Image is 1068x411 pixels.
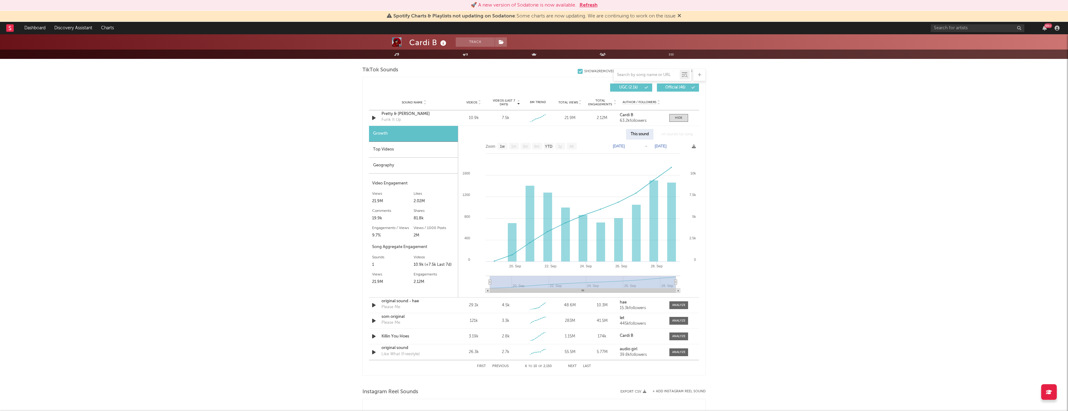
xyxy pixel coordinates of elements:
[588,318,617,324] div: 41.5M
[381,345,447,351] a: original sound
[623,100,656,104] span: Author / Followers
[620,113,663,117] a: Cardi B
[492,365,509,368] button: Previous
[534,144,540,149] text: 6m
[1042,26,1047,31] button: 99+
[556,349,585,355] div: 55.5M
[381,117,401,123] div: Funk It Up
[369,142,458,158] div: Top Videos
[502,318,509,324] div: 3.3k
[545,144,552,149] text: YTD
[463,193,470,197] text: 1200
[588,99,613,106] span: Total Engagements
[523,144,528,149] text: 3m
[620,316,663,320] a: let
[646,390,706,393] div: + Add Instagram Reel Sound
[651,264,663,268] text: 28. Sep
[402,101,423,104] span: Sound Name
[620,306,663,310] div: 15.3k followers
[414,190,455,198] div: Likes
[372,243,455,251] div: Song Aggregate Engagement
[620,390,646,394] button: Export CSV
[694,258,696,261] text: 0
[615,264,627,268] text: 26. Sep
[381,333,447,340] a: Killin You Hoes
[381,298,447,304] div: original sound - hae
[614,73,680,78] input: Search by song name or URL
[486,144,495,149] text: Zoom
[414,271,455,278] div: Engagements
[511,144,517,149] text: 1m
[620,300,627,304] strong: hae
[464,215,470,218] text: 800
[464,236,470,240] text: 400
[538,365,542,368] span: of
[456,37,495,47] button: Track
[381,314,447,320] a: som original
[381,111,447,117] a: Pretty & [PERSON_NAME]
[545,264,556,268] text: 22. Sep
[477,365,486,368] button: First
[372,198,414,205] div: 21.9M
[692,215,696,218] text: 5k
[414,261,455,269] div: 10.9k (+7.5k Last 7d)
[588,349,617,355] div: 5.77M
[626,129,653,140] div: This sound
[372,215,414,222] div: 19.9k
[409,37,448,48] div: Cardi B
[655,144,667,148] text: [DATE]
[463,171,470,175] text: 1600
[931,24,1024,32] input: Search for artists
[556,318,585,324] div: 283M
[661,86,690,89] span: Official ( 46 )
[459,115,488,121] div: 10.9k
[588,333,617,340] div: 174k
[414,207,455,215] div: Shares
[414,215,455,222] div: 81.8k
[50,22,97,34] a: Discovery Assistant
[362,388,418,396] span: Instagram Reel Sounds
[393,14,676,19] span: : Some charts are now updating. We are continuing to work on the issue
[509,264,521,268] text: 20. Sep
[381,304,400,310] div: Please Me
[466,101,477,104] span: Videos
[459,318,488,324] div: 121k
[620,119,663,123] div: 63.2k followers
[372,224,414,232] div: Engagements / Views
[568,365,577,368] button: Next
[414,198,455,205] div: 2.02M
[459,302,488,308] div: 29.1k
[556,115,585,121] div: 21.9M
[372,254,414,261] div: Sounds
[372,207,414,215] div: Comments
[369,158,458,174] div: Geography
[502,302,510,308] div: 4.5k
[620,316,624,320] strong: let
[580,2,598,9] button: Refresh
[569,144,573,149] text: All
[523,100,552,105] div: 6M Trend
[690,171,696,175] text: 10k
[393,14,515,19] span: Spotify Charts & Playlists not updating on Sodatone
[414,278,455,286] div: 2.12M
[372,232,414,239] div: 9.7%
[459,333,488,340] div: 3.19k
[620,353,663,357] div: 39.8k followers
[372,271,414,278] div: Views
[620,347,663,351] a: audio girl
[689,193,696,197] text: 7.5k
[414,224,455,232] div: Views / 1000 Posts
[620,300,663,305] a: hae
[471,2,576,9] div: 🚀 A new version of Sodatone is now available.
[369,126,458,142] div: Growth
[372,180,455,187] div: Video Engagement
[372,278,414,286] div: 21.9M
[491,99,517,106] span: Videos (last 7 days)
[583,365,591,368] button: Last
[381,351,420,357] div: Like What (Freestyle)
[620,113,633,117] strong: Cardi B
[613,144,625,148] text: [DATE]
[677,14,681,19] span: Dismiss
